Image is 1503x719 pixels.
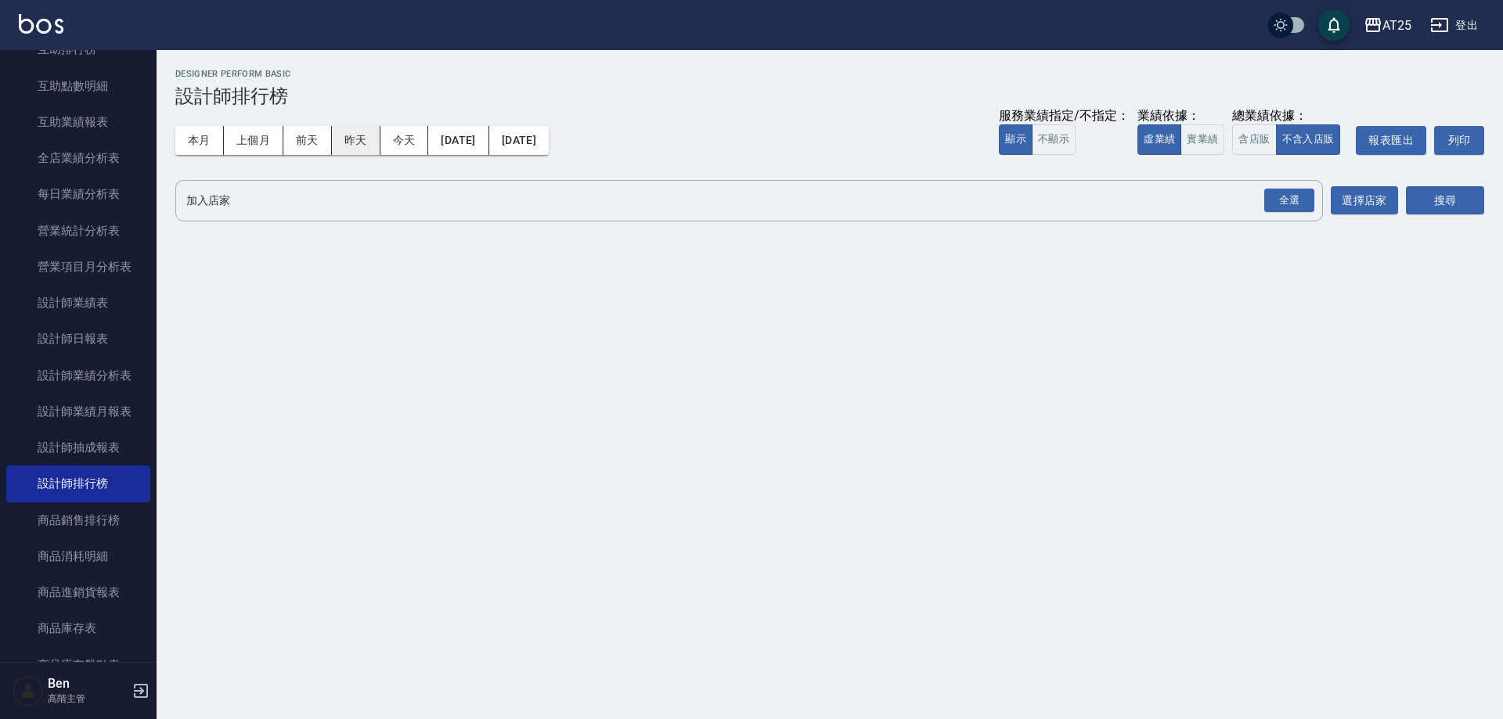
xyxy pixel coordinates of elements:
[6,430,150,466] a: 設計師抽成報表
[6,285,150,321] a: 設計師業績表
[6,394,150,430] a: 設計師業績月報表
[1232,124,1276,155] button: 含店販
[6,538,150,574] a: 商品消耗明細
[6,104,150,140] a: 互助業績報表
[6,466,150,502] a: 設計師排行榜
[283,126,332,155] button: 前天
[1331,186,1398,215] button: 選擇店家
[1357,9,1418,41] button: AT25
[1356,126,1426,155] button: 報表匯出
[428,126,488,155] button: [DATE]
[1434,126,1484,155] button: 列印
[380,126,429,155] button: 今天
[6,176,150,212] a: 每日業績分析表
[6,140,150,176] a: 全店業績分析表
[6,574,150,610] a: 商品進銷貨報表
[1137,108,1224,124] div: 業績依據：
[999,124,1033,155] button: 顯示
[13,675,44,706] img: Person
[175,126,224,155] button: 本月
[19,14,63,34] img: Logo
[332,126,380,155] button: 昨天
[489,126,549,155] button: [DATE]
[1264,189,1314,213] div: 全選
[1382,16,1411,35] div: AT25
[6,31,150,67] a: 互助排行榜
[1318,9,1350,41] button: save
[48,692,128,706] p: 高階主管
[175,69,1484,79] h2: Designer Perform Basic
[48,676,128,692] h5: Ben
[6,358,150,394] a: 設計師業績分析表
[6,213,150,249] a: 營業統計分析表
[6,502,150,538] a: 商品銷售排行榜
[1232,108,1348,124] div: 總業績依據：
[6,321,150,357] a: 設計師日報表
[6,249,150,285] a: 營業項目月分析表
[175,85,1484,107] h3: 設計師排行榜
[1276,124,1341,155] button: 不含入店販
[1180,124,1224,155] button: 實業績
[1137,124,1181,155] button: 虛業績
[6,610,150,646] a: 商品庫存表
[999,108,1130,124] div: 服務業績指定/不指定：
[1406,186,1484,215] button: 搜尋
[1261,185,1317,216] button: Open
[224,126,283,155] button: 上個月
[1032,124,1076,155] button: 不顯示
[182,187,1292,214] input: 店家名稱
[6,68,150,104] a: 互助點數明細
[6,647,150,683] a: 商品庫存盤點表
[1424,11,1484,40] button: 登出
